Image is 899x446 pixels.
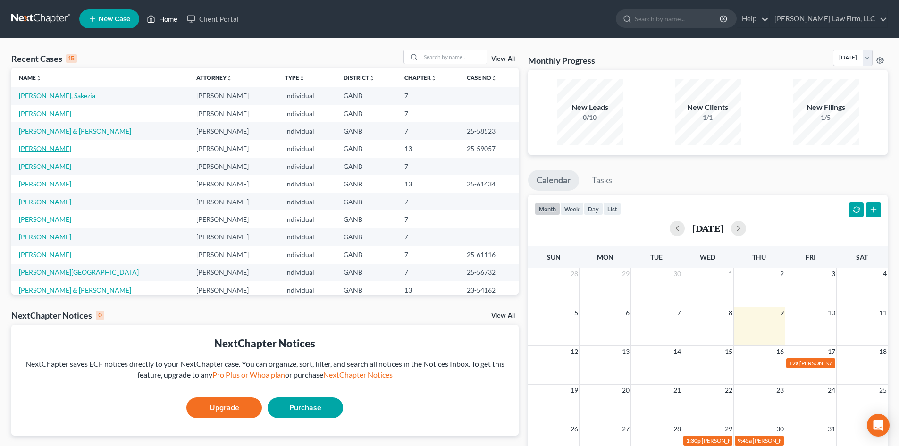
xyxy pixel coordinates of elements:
[336,228,397,246] td: GANB
[459,140,519,158] td: 25-59057
[603,202,621,215] button: list
[19,336,511,351] div: NextChapter Notices
[724,385,733,396] span: 22
[277,175,336,193] td: Individual
[19,162,71,170] a: [PERSON_NAME]
[431,76,437,81] i: unfold_more
[467,74,497,81] a: Case Nounfold_more
[597,253,613,261] span: Mon
[277,281,336,299] td: Individual
[570,268,579,279] span: 28
[277,246,336,263] td: Individual
[775,385,785,396] span: 23
[827,385,836,396] span: 24
[277,140,336,158] td: Individual
[692,223,723,233] h2: [DATE]
[397,158,459,175] td: 7
[793,102,859,113] div: New Filings
[189,193,277,210] td: [PERSON_NAME]
[491,56,515,62] a: View All
[867,414,890,437] div: Open Intercom Messenger
[189,122,277,140] td: [PERSON_NAME]
[336,105,397,122] td: GANB
[19,251,71,259] a: [PERSON_NAME]
[19,198,71,206] a: [PERSON_NAME]
[189,175,277,193] td: [PERSON_NAME]
[336,158,397,175] td: GANB
[570,346,579,357] span: 12
[737,10,769,27] a: Help
[186,397,262,418] a: Upgrade
[397,193,459,210] td: 7
[806,253,815,261] span: Fri
[19,215,71,223] a: [PERSON_NAME]
[212,370,285,379] a: Pro Plus or Whoa plan
[672,423,682,435] span: 28
[397,87,459,104] td: 7
[142,10,182,27] a: Home
[189,158,277,175] td: [PERSON_NAME]
[675,102,741,113] div: New Clients
[738,437,752,444] span: 9:45a
[491,312,515,319] a: View All
[827,423,836,435] span: 31
[459,281,519,299] td: 23-54162
[560,202,584,215] button: week
[19,180,71,188] a: [PERSON_NAME]
[323,370,393,379] a: NextChapter Notices
[728,307,733,319] span: 8
[19,286,131,294] a: [PERSON_NAME] & [PERSON_NAME]
[404,74,437,81] a: Chapterunfold_more
[189,281,277,299] td: [PERSON_NAME]
[336,246,397,263] td: GANB
[397,228,459,246] td: 7
[299,76,305,81] i: unfold_more
[11,53,77,64] div: Recent Cases
[676,307,682,319] span: 7
[336,175,397,193] td: GANB
[369,76,375,81] i: unfold_more
[189,87,277,104] td: [PERSON_NAME]
[621,268,630,279] span: 29
[285,74,305,81] a: Typeunfold_more
[189,210,277,228] td: [PERSON_NAME]
[672,268,682,279] span: 30
[11,310,104,321] div: NextChapter Notices
[557,102,623,113] div: New Leads
[799,360,878,367] span: [PERSON_NAME] POC deadline
[672,346,682,357] span: 14
[584,202,603,215] button: day
[878,307,888,319] span: 11
[19,74,42,81] a: Nameunfold_more
[196,74,232,81] a: Attorneyunfold_more
[779,307,785,319] span: 9
[19,92,95,100] a: [PERSON_NAME], Sakezia
[831,268,836,279] span: 3
[686,437,701,444] span: 1:30p
[96,311,104,320] div: 0
[882,268,888,279] span: 4
[728,268,733,279] span: 1
[189,140,277,158] td: [PERSON_NAME]
[625,307,630,319] span: 6
[583,170,621,191] a: Tasks
[459,175,519,193] td: 25-61434
[277,210,336,228] td: Individual
[547,253,561,261] span: Sun
[19,109,71,118] a: [PERSON_NAME]
[66,54,77,63] div: 15
[528,55,595,66] h3: Monthly Progress
[878,346,888,357] span: 18
[753,437,842,444] span: [PERSON_NAME] Confirmation Hrg
[779,268,785,279] span: 2
[793,113,859,122] div: 1/5
[397,246,459,263] td: 7
[397,281,459,299] td: 13
[789,360,798,367] span: 12a
[397,122,459,140] td: 7
[827,307,836,319] span: 10
[19,144,71,152] a: [PERSON_NAME]
[621,423,630,435] span: 27
[336,193,397,210] td: GANB
[397,105,459,122] td: 7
